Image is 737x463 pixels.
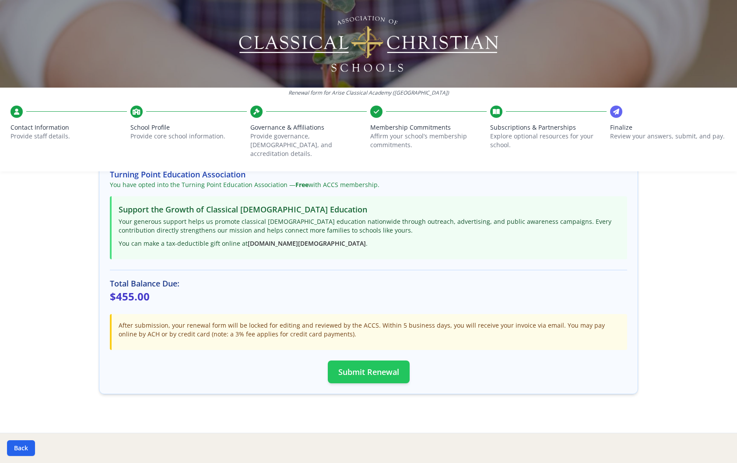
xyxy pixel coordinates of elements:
[119,321,620,339] p: After submission, your renewal form will be locked for editing and reviewed by the ACCS. Within 5...
[110,180,627,189] p: You have opted into the Turning Point Education Association — with ACCS membership.
[295,180,309,189] strong: Free
[370,123,487,132] span: Membership Commitments
[328,361,410,383] button: Submit Renewal
[238,13,500,74] img: Logo
[130,123,247,132] span: School Profile
[11,132,127,141] p: Provide staff details.
[110,290,627,304] p: $455.00
[250,132,367,158] p: Provide governance, [DEMOGRAPHIC_DATA], and accreditation details.
[610,123,726,132] span: Finalize
[119,217,620,235] p: Your generous support helps us promote classical [DEMOGRAPHIC_DATA] education nationwide through ...
[11,123,127,132] span: Contact Information
[119,239,620,248] p: You can make a tax-deductible gift online at .
[490,132,607,149] p: Explore optional resources for your school.
[110,277,627,290] h3: Total Balance Due:
[119,203,620,216] h3: Support the Growth of Classical [DEMOGRAPHIC_DATA] Education
[250,123,367,132] span: Governance & Affiliations
[490,123,607,132] span: Subscriptions & Partnerships
[248,239,366,247] a: [DOMAIN_NAME][DEMOGRAPHIC_DATA]
[130,132,247,141] p: Provide core school information.
[610,132,726,141] p: Review your answers, submit, and pay.
[370,132,487,149] p: Affirm your school’s membership commitments.
[7,440,35,456] button: Back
